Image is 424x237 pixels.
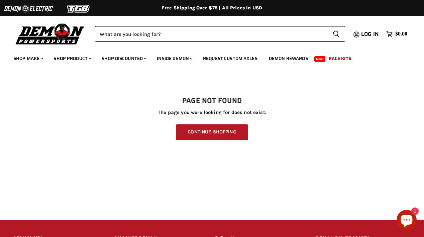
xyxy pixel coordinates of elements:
a: Shop Product [48,52,95,65]
a: Race Kits [324,52,356,65]
a: Shop Make [8,52,47,65]
inbox-online-store-chat: Shopify online store chat [395,210,419,232]
p: The page you were looking for does not exist. [13,110,411,115]
a: Continue Shopping [176,124,248,140]
form: Product [95,26,345,42]
img: Demon Electric Logo 2 [3,2,54,15]
a: $0.00 [383,29,411,39]
img: TGB Logo 2 [54,2,104,15]
span: New! [314,56,326,62]
h1: Page not found [13,97,411,105]
input: Search [95,26,327,42]
a: Inside Demon [152,52,197,65]
ul: Main menu [8,49,406,65]
a: Demon Rewards [264,52,313,65]
span: Log in [361,30,379,38]
a: Shop Discounted [97,52,150,65]
img: Demon Powersports [13,22,87,46]
span: $0.00 [395,31,407,37]
button: Search [327,26,345,42]
a: Request Custom Axles [198,52,262,65]
a: Log in [358,31,383,37]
